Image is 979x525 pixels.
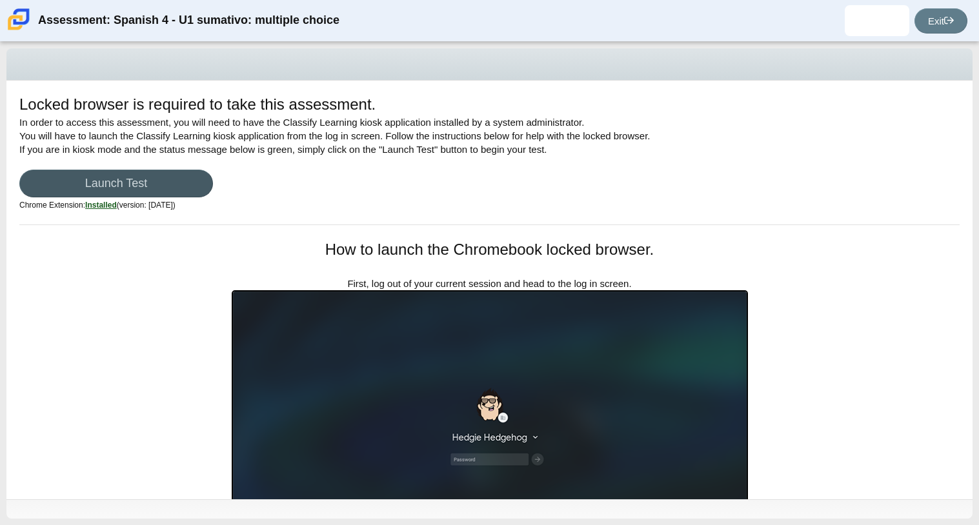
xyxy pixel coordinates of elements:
a: Carmen School of Science & Technology [5,24,32,35]
span: (version: [DATE]) [85,201,176,210]
div: Assessment: Spanish 4 - U1 sumativo: multiple choice [38,5,339,36]
a: Launch Test [19,170,213,197]
div: In order to access this assessment, you will need to have the Classify Learning kiosk application... [19,94,960,224]
img: andre.monge.LjsFwb [867,10,887,31]
u: Installed [85,201,117,210]
a: Exit [914,8,967,34]
img: Carmen School of Science & Technology [5,6,32,33]
h1: Locked browser is required to take this assessment. [19,94,376,115]
small: Chrome Extension: [19,201,176,210]
h1: How to launch the Chromebook locked browser. [232,239,748,261]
